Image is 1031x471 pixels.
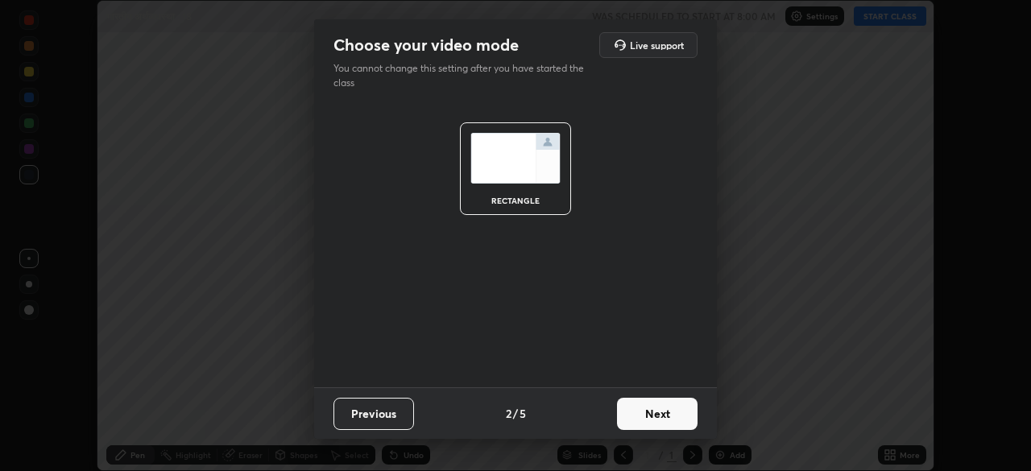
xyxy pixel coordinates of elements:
[630,40,684,50] h5: Live support
[513,405,518,422] h4: /
[506,405,511,422] h4: 2
[470,133,561,184] img: normalScreenIcon.ae25ed63.svg
[333,35,519,56] h2: Choose your video mode
[333,398,414,430] button: Previous
[333,61,594,90] p: You cannot change this setting after you have started the class
[520,405,526,422] h4: 5
[617,398,698,430] button: Next
[483,196,548,205] div: rectangle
